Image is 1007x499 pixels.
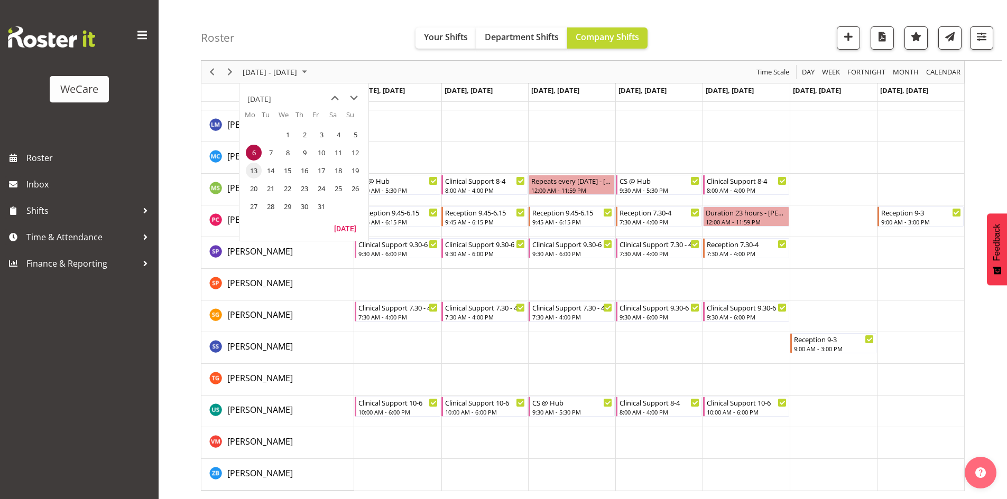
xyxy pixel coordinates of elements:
span: Sunday, October 19, 2025 [347,163,363,178]
span: Finance & Reporting [26,256,137,271]
span: Saturday, October 25, 2025 [330,181,346,196]
div: 9:00 AM - 3:00 PM [794,344,874,353]
div: Mehreen Sardar"s event - Clinical Support 8-4 Begin From Friday, October 10, 2025 at 8:00:00 AM G... [703,175,789,195]
div: Udani Senanayake"s event - Clinical Support 10-6 Begin From Friday, October 10, 2025 at 10:00:00 ... [703,397,789,417]
div: 12:00 AM - 11:59 PM [706,218,787,226]
button: Time Scale [755,65,791,79]
div: Clinical Support 9.30-6 [358,239,438,249]
div: Sanjita Gurung"s event - Clinical Support 7.30 - 4 Begin From Monday, October 6, 2025 at 7:30:00 ... [355,302,441,322]
div: Clinical Support 9.30-6 [620,302,699,313]
span: Department Shifts [485,31,559,43]
div: Mehreen Sardar"s event - Clinical Support 8-4 Begin From Tuesday, October 7, 2025 at 8:00:00 AM G... [441,175,528,195]
div: Previous [203,61,221,83]
div: CS @ Hub [532,397,612,408]
th: Tu [262,110,279,126]
span: Wednesday, October 22, 2025 [280,181,295,196]
div: Mehreen Sardar"s event - Repeats every wednesday - Mehreen Sardar Begin From Wednesday, October 8... [529,175,615,195]
a: [PERSON_NAME] [227,150,293,163]
button: Send a list of all shifts for the selected filtered period to all rostered employees. [938,26,962,50]
span: [PERSON_NAME] [227,277,293,289]
th: Su [346,110,363,126]
td: Monday, October 6, 2025 [245,144,262,162]
div: 7:30 AM - 4:00 PM [532,313,612,321]
button: Fortnight [846,65,888,79]
div: 9:30 AM - 6:00 PM [358,249,438,258]
span: [DATE], [DATE] [445,86,493,95]
div: 7:30 AM - 4:00 PM [620,218,699,226]
div: 7:30 AM - 4:00 PM [620,249,699,258]
div: Sabnam Pun"s event - Clinical Support 9.30-6 Begin From Monday, October 6, 2025 at 9:30:00 AM GMT... [355,238,441,258]
div: 9:30 AM - 6:00 PM [445,249,525,258]
button: Today [327,221,363,236]
span: [PERSON_NAME] [227,182,293,194]
button: Feedback - Show survey [987,213,1007,285]
span: [DATE], [DATE] [357,86,405,95]
td: Sabnam Pun resource [201,237,354,269]
div: Clinical Support 7.30 - 4 [445,302,525,313]
button: next month [344,89,363,108]
div: 9:30 AM - 5:30 PM [620,186,699,194]
span: Tuesday, October 7, 2025 [263,145,279,161]
a: [PERSON_NAME] [227,435,293,448]
span: [DATE] - [DATE] [242,65,298,79]
span: Thursday, October 30, 2025 [297,199,312,214]
a: [PERSON_NAME] [227,372,293,384]
div: 9:30 AM - 6:00 PM [620,313,699,321]
div: Reception 9-3 [881,207,961,218]
button: Download a PDF of the roster according to the set date range. [871,26,894,50]
button: Timeline Day [800,65,817,79]
div: Clinical Support 7.30 - 4 [358,302,438,313]
td: Tayah Giesbrecht resource [201,364,354,396]
div: Duration 23 hours - [PERSON_NAME] [706,207,787,218]
h4: Roster [201,32,235,44]
div: 9:45 AM - 6:15 PM [532,218,612,226]
span: Your Shifts [424,31,468,43]
button: Next [223,65,237,79]
span: Wednesday, October 29, 2025 [280,199,295,214]
span: Thursday, October 16, 2025 [297,163,312,178]
div: Reception 9-3 [794,334,874,344]
div: Sabnam Pun"s event - Clinical Support 7.30 - 4 Begin From Thursday, October 9, 2025 at 7:30:00 AM... [616,238,702,258]
button: Timeline Month [891,65,921,79]
span: Saturday, October 18, 2025 [330,163,346,178]
div: Reception 9.45-6.15 [532,207,612,218]
a: [PERSON_NAME] [227,340,293,353]
button: Filter Shifts [970,26,993,50]
span: Wednesday, October 15, 2025 [280,163,295,178]
div: Mehreen Sardar"s event - CS @ Hub Begin From Monday, October 6, 2025 at 9:30:00 AM GMT+13:00 Ends... [355,175,441,195]
div: Penny Clyne-Moffat"s event - Duration 23 hours - Penny Clyne-Moffat Begin From Friday, October 10... [703,206,789,227]
div: Penny Clyne-Moffat"s event - Reception 9.45-6.15 Begin From Wednesday, October 8, 2025 at 9:45:00... [529,206,615,227]
div: Udani Senanayake"s event - Clinical Support 10-6 Begin From Monday, October 6, 2025 at 10:00:00 A... [355,397,441,417]
div: Clinical Support 8-4 [707,175,787,186]
div: 9:30 AM - 6:00 PM [707,313,787,321]
a: [PERSON_NAME] [227,118,293,131]
td: Penny Clyne-Moffat resource [201,205,354,237]
span: Friday, October 10, 2025 [313,145,329,161]
div: 9:30 AM - 5:30 PM [532,408,612,416]
span: Sunday, October 12, 2025 [347,145,363,161]
div: Sanjita Gurung"s event - Clinical Support 9.30-6 Begin From Thursday, October 9, 2025 at 9:30:00 ... [616,302,702,322]
div: Reception 9.45-6.15 [358,207,438,218]
span: Monday, October 27, 2025 [246,199,262,214]
div: Penny Clyne-Moffat"s event - Reception 9.45-6.15 Begin From Tuesday, October 7, 2025 at 9:45:00 A... [441,206,528,227]
th: Fr [312,110,329,126]
td: Mary Childs resource [201,142,354,174]
td: Sanjita Gurung resource [201,300,354,332]
div: Penny Clyne-Moffat"s event - Reception 7.30-4 Begin From Thursday, October 9, 2025 at 7:30:00 AM ... [616,206,702,227]
span: Monday, October 6, 2025 [246,145,262,161]
span: Tuesday, October 21, 2025 [263,181,279,196]
div: Clinical Support 7.30 - 4 [532,302,612,313]
div: 10:00 AM - 6:00 PM [358,408,438,416]
div: Clinical Support 7.30 - 4 [620,239,699,249]
div: Savanna Samson"s event - Reception 9-3 Begin From Saturday, October 11, 2025 at 9:00:00 AM GMT+13... [790,333,876,353]
a: [PERSON_NAME] [227,308,293,321]
div: Sabnam Pun"s event - Clinical Support 9.30-6 Begin From Wednesday, October 8, 2025 at 9:30:00 AM ... [529,238,615,258]
span: [PERSON_NAME] [227,246,293,257]
span: Thursday, October 2, 2025 [297,127,312,143]
div: Clinical Support 10-6 [707,397,787,408]
button: Timeline Week [820,65,842,79]
th: Sa [329,110,346,126]
div: Next [221,61,239,83]
div: Repeats every [DATE] - [PERSON_NAME] [531,175,612,186]
span: [PERSON_NAME] [227,214,293,225]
